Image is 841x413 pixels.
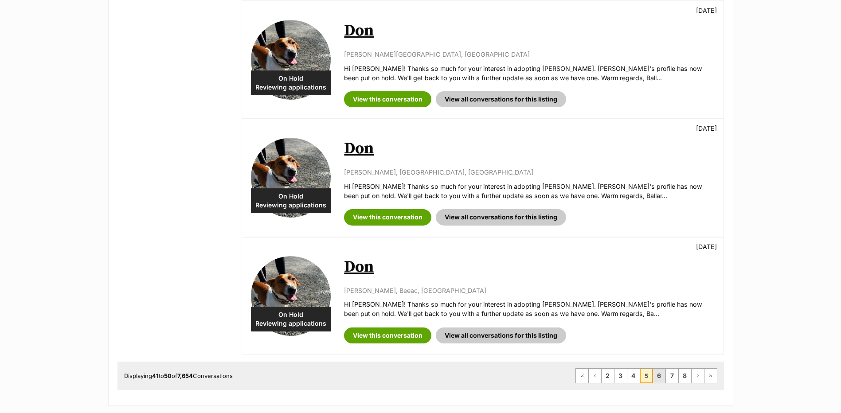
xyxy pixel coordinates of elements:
[436,327,566,343] a: View all conversations for this listing
[251,307,331,331] div: On Hold
[344,300,714,319] p: Hi [PERSON_NAME]! Thanks so much for your interest in adopting [PERSON_NAME]. [PERSON_NAME]'s pro...
[251,201,331,210] span: Reviewing applications
[704,369,717,383] a: Last page
[436,209,566,225] a: View all conversations for this listing
[692,369,704,383] a: Next page
[344,327,431,343] a: View this conversation
[251,83,331,92] span: Reviewing applications
[344,257,374,277] a: Don
[177,372,193,379] strong: 7,654
[576,369,588,383] a: First page
[666,369,678,383] a: Page 7
[344,286,714,295] p: [PERSON_NAME], Beeac, [GEOGRAPHIC_DATA]
[344,139,374,159] a: Don
[251,70,331,95] div: On Hold
[627,369,640,383] a: Page 4
[344,50,714,59] p: [PERSON_NAME][GEOGRAPHIC_DATA], [GEOGRAPHIC_DATA]
[602,369,614,383] a: Page 2
[436,91,566,107] a: View all conversations for this listing
[251,20,331,100] img: Don
[124,372,233,379] span: Displaying to of Conversations
[251,256,331,336] img: Don
[575,368,717,383] nav: Pagination
[251,138,331,218] img: Don
[696,242,717,251] p: [DATE]
[152,372,159,379] strong: 41
[589,369,601,383] a: Previous page
[164,372,172,379] strong: 50
[614,369,627,383] a: Page 3
[344,168,714,177] p: [PERSON_NAME], [GEOGRAPHIC_DATA], [GEOGRAPHIC_DATA]
[696,124,717,133] p: [DATE]
[344,64,714,83] p: Hi [PERSON_NAME]! Thanks so much for your interest in adopting [PERSON_NAME]. [PERSON_NAME]'s pro...
[679,369,691,383] a: Page 8
[696,6,717,15] p: [DATE]
[653,369,665,383] a: Page 6
[344,182,714,201] p: Hi [PERSON_NAME]! Thanks so much for your interest in adopting [PERSON_NAME]. [PERSON_NAME]'s pro...
[344,209,431,225] a: View this conversation
[344,21,374,41] a: Don
[640,369,653,383] span: Page 5
[251,319,331,328] span: Reviewing applications
[251,188,331,213] div: On Hold
[344,91,431,107] a: View this conversation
